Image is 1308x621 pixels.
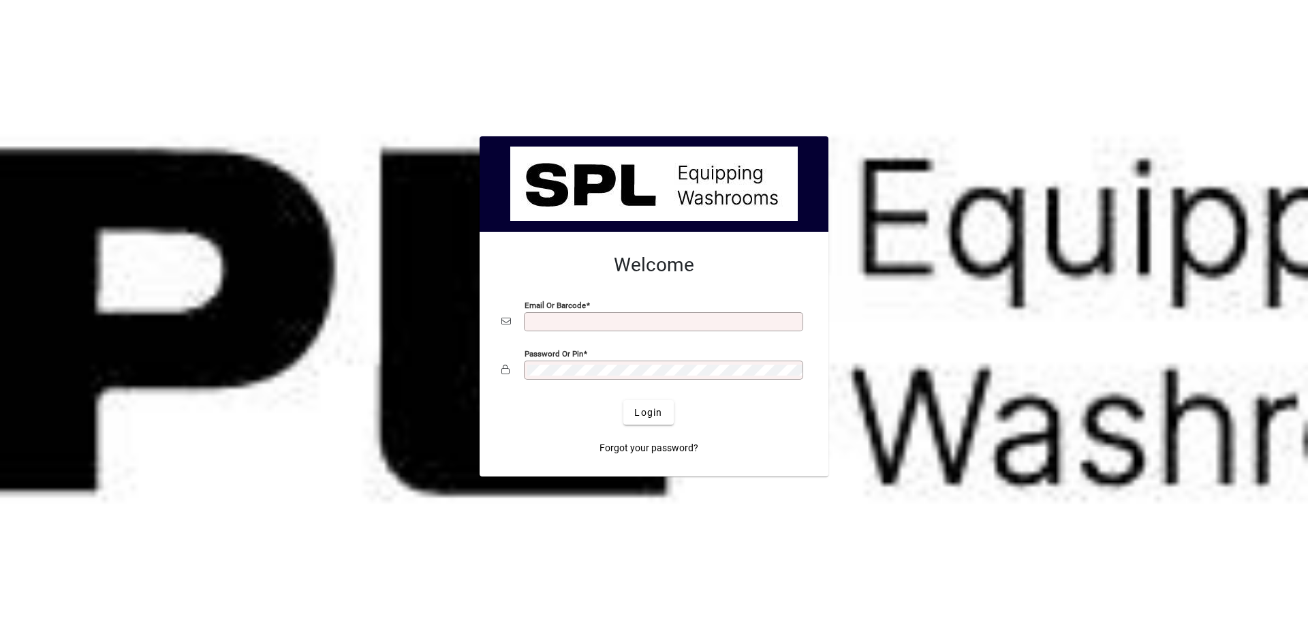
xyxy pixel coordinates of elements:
a: Forgot your password? [594,436,704,460]
mat-label: Email or Barcode [525,301,586,310]
h2: Welcome [501,254,807,277]
mat-label: Password or Pin [525,349,583,359]
span: Login [634,406,662,420]
button: Login [623,400,673,425]
span: Forgot your password? [599,441,698,455]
